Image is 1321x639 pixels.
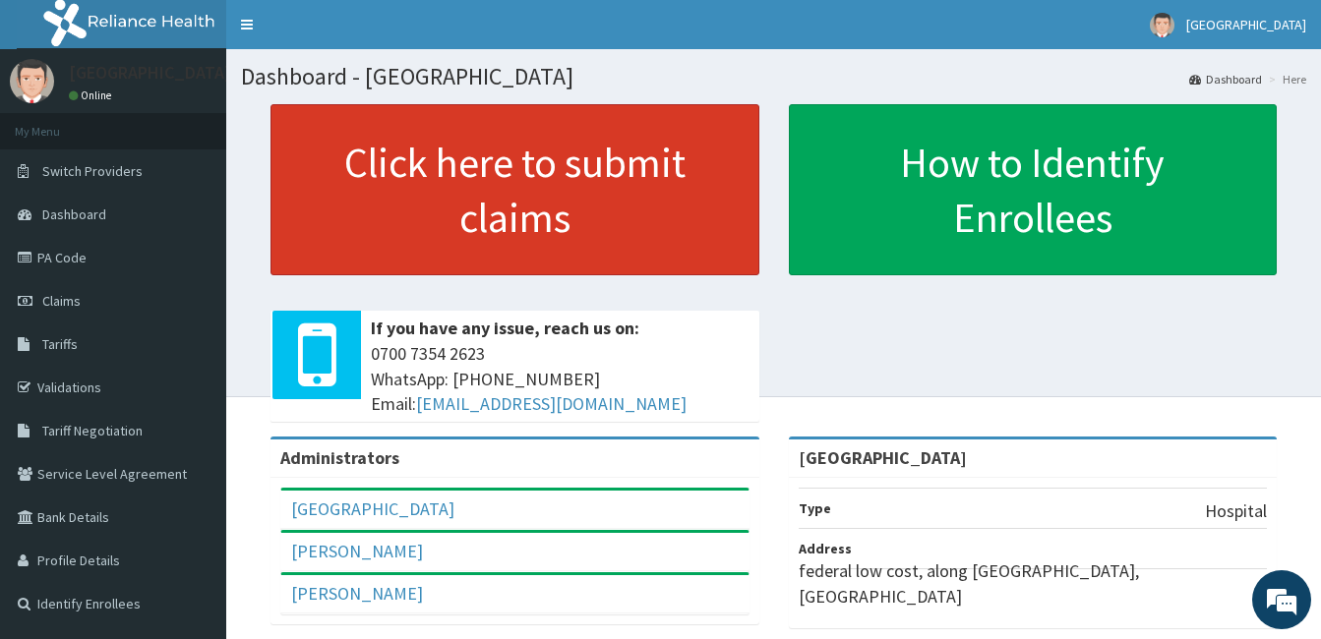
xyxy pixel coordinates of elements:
[1150,13,1174,37] img: User Image
[799,499,831,517] b: Type
[10,59,54,103] img: User Image
[42,292,81,310] span: Claims
[42,205,106,223] span: Dashboard
[10,429,375,497] textarea: Type your message and hit 'Enter'
[416,392,687,415] a: [EMAIL_ADDRESS][DOMAIN_NAME]
[36,98,80,147] img: d_794563401_company_1708531726252_794563401
[42,335,78,353] span: Tariffs
[323,10,370,57] div: Minimize live chat window
[291,582,423,605] a: [PERSON_NAME]
[270,104,759,275] a: Click here to submit claims
[42,162,143,180] span: Switch Providers
[1186,16,1306,33] span: [GEOGRAPHIC_DATA]
[42,422,143,439] span: Tariff Negotiation
[291,497,454,520] a: [GEOGRAPHIC_DATA]
[1189,71,1262,87] a: Dashboard
[291,540,423,562] a: [PERSON_NAME]
[371,341,750,417] span: 0700 7354 2623 WhatsApp: [PHONE_NUMBER] Email:
[241,64,1306,89] h1: Dashboard - [GEOGRAPHIC_DATA]
[280,446,399,469] b: Administrators
[371,317,639,339] b: If you have any issue, reach us on:
[789,104,1278,275] a: How to Identify Enrollees
[69,64,231,82] p: [GEOGRAPHIC_DATA]
[114,194,271,392] span: We're online!
[1205,498,1267,524] p: Hospital
[799,540,852,557] b: Address
[799,558,1268,609] p: federal low cost, along [GEOGRAPHIC_DATA], [GEOGRAPHIC_DATA]
[1264,71,1306,87] li: Here
[799,446,967,469] strong: [GEOGRAPHIC_DATA]
[69,88,116,102] a: Online
[102,110,330,136] div: Chat with us now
